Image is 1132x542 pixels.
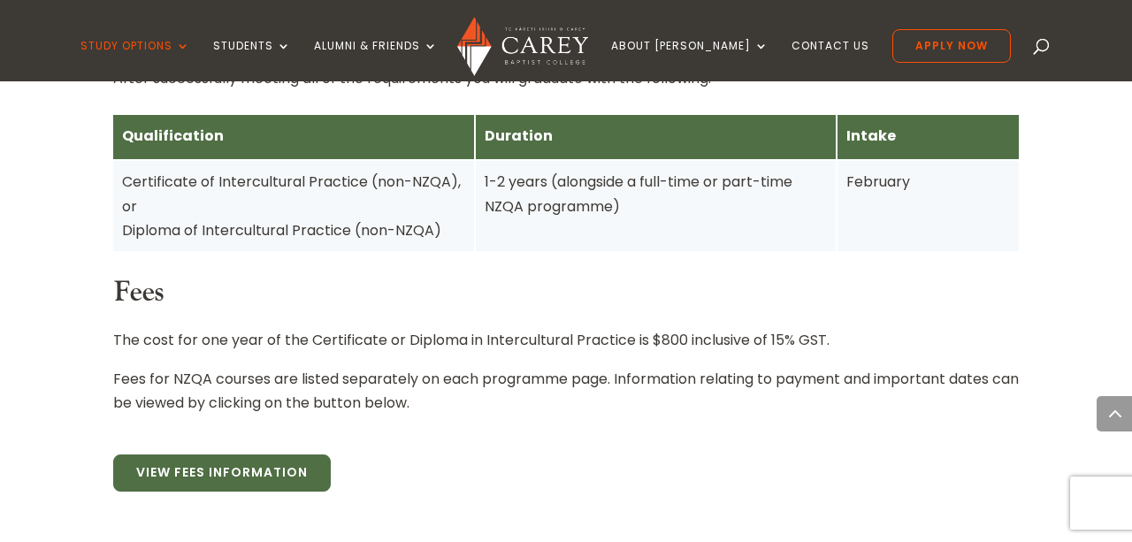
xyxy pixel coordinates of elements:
img: Carey Baptist College [457,17,587,76]
div: 1-2 years (alongside a full-time or part-time NZQA programme) [485,170,828,218]
div: February [846,170,1010,194]
strong: Duration [485,126,553,146]
a: About [PERSON_NAME] [611,40,769,81]
strong: Qualification [122,126,224,146]
div: Certificate of Intercultural Practice (non-NZQA), or Diploma of Intercultural Practice (non-NZQA) [122,170,465,242]
strong: Intake [846,126,896,146]
a: Apply Now [892,29,1011,63]
a: Contact Us [792,40,869,81]
a: View Fees Information [113,454,331,492]
a: Study Options [80,40,190,81]
p: The cost for one year of the Certificate or Diploma in Intercultural Practice is $800 inclusive o... [113,328,1019,366]
h3: Fees [113,276,1019,318]
a: Students [213,40,291,81]
a: Alumni & Friends [314,40,438,81]
p: Fees for NZQA courses are listed separately on each programme page. Information relating to payme... [113,367,1019,415]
